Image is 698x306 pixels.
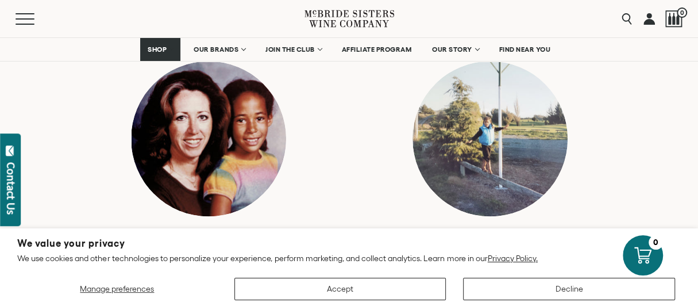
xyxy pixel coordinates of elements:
button: Accept [234,278,446,300]
a: OUR STORY [425,38,486,61]
button: Mobile Menu Trigger [16,13,57,25]
span: OUR STORY [432,45,472,53]
button: Manage preferences [17,278,217,300]
a: OUR BRANDS [186,38,252,61]
span: Manage preferences [80,284,154,293]
a: SHOP [140,38,180,61]
button: Decline [463,278,675,300]
a: JOIN THE CLUB [258,38,329,61]
span: 0 [677,7,687,18]
a: AFFILIATE PROGRAM [334,38,419,61]
span: SHOP [148,45,167,53]
h2: We value your privacy [17,239,681,248]
div: 0 [649,235,663,250]
p: We use cookies and other technologies to personalize your experience, perform marketing, and coll... [17,253,681,263]
span: AFFILIATE PROGRAM [342,45,412,53]
span: OUR BRANDS [194,45,238,53]
a: FIND NEAR YOU [492,38,558,61]
span: JOIN THE CLUB [265,45,315,53]
span: FIND NEAR YOU [499,45,551,53]
div: Contact Us [5,162,17,215]
a: Privacy Policy. [488,254,538,263]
